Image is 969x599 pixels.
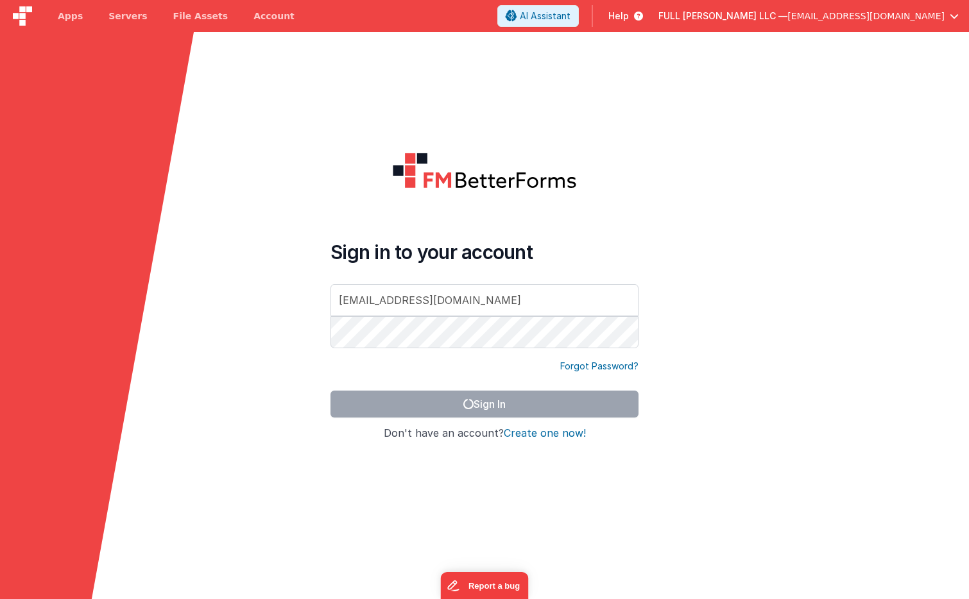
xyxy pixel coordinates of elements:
[560,360,639,373] a: Forgot Password?
[330,391,639,418] button: Sign In
[330,428,639,439] h4: Don't have an account?
[173,10,228,22] span: File Assets
[520,10,570,22] span: AI Assistant
[497,5,579,27] button: AI Assistant
[330,284,639,316] input: Email Address
[108,10,147,22] span: Servers
[658,10,787,22] span: FULL [PERSON_NAME] LLC —
[658,10,959,22] button: FULL [PERSON_NAME] LLC — [EMAIL_ADDRESS][DOMAIN_NAME]
[608,10,629,22] span: Help
[504,428,586,439] button: Create one now!
[441,572,529,599] iframe: Marker.io feedback button
[787,10,945,22] span: [EMAIL_ADDRESS][DOMAIN_NAME]
[330,240,639,264] h4: Sign in to your account
[58,10,83,22] span: Apps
